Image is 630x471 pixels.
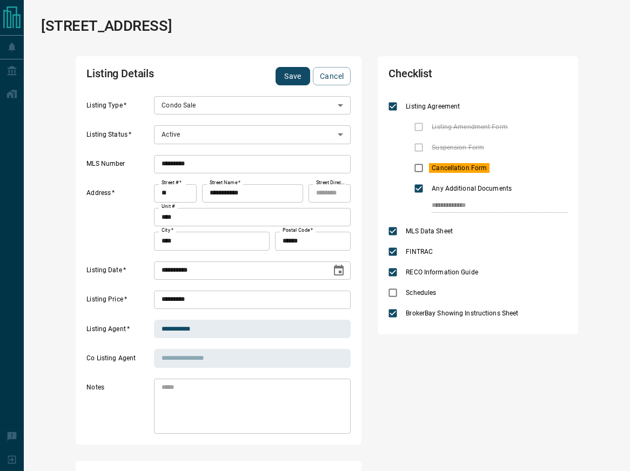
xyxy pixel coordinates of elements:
span: Schedules [403,288,439,298]
button: Cancel [313,67,351,85]
label: Listing Price [86,295,151,309]
span: Cancellation Form [429,163,490,173]
label: Address [86,189,151,250]
h1: [STREET_ADDRESS] [41,17,172,35]
span: FINTRAC [403,247,435,257]
button: Save [276,67,310,85]
input: checklist input [432,199,544,213]
label: Street Direction [316,179,345,186]
label: Listing Date [86,266,151,280]
div: Condo Sale [154,96,351,115]
h2: Listing Details [86,67,245,85]
button: Choose date, selected date is Jul 28, 2025 [328,260,350,281]
span: Listing Amendment Form [429,122,510,132]
span: RECO Information Guide [403,267,480,277]
h2: Checklist [388,67,495,85]
label: City [162,227,173,234]
label: Street Name [210,179,240,186]
label: Notes [86,383,151,434]
span: Suspension Form [429,143,487,152]
div: Active [154,125,351,144]
label: Listing Agent [86,325,151,339]
label: Street # [162,179,182,186]
span: Listing Agreement [403,102,463,111]
label: MLS Number [86,159,151,173]
label: Listing Status [86,130,151,144]
label: Co Listing Agent [86,354,151,368]
label: Unit # [162,203,175,210]
span: MLS Data Sheet [403,226,455,236]
span: BrokerBay Showing Instructions Sheet [403,308,521,318]
label: Listing Type [86,101,151,115]
label: Postal Code [283,227,313,234]
span: Any Additional Documents [429,184,514,193]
